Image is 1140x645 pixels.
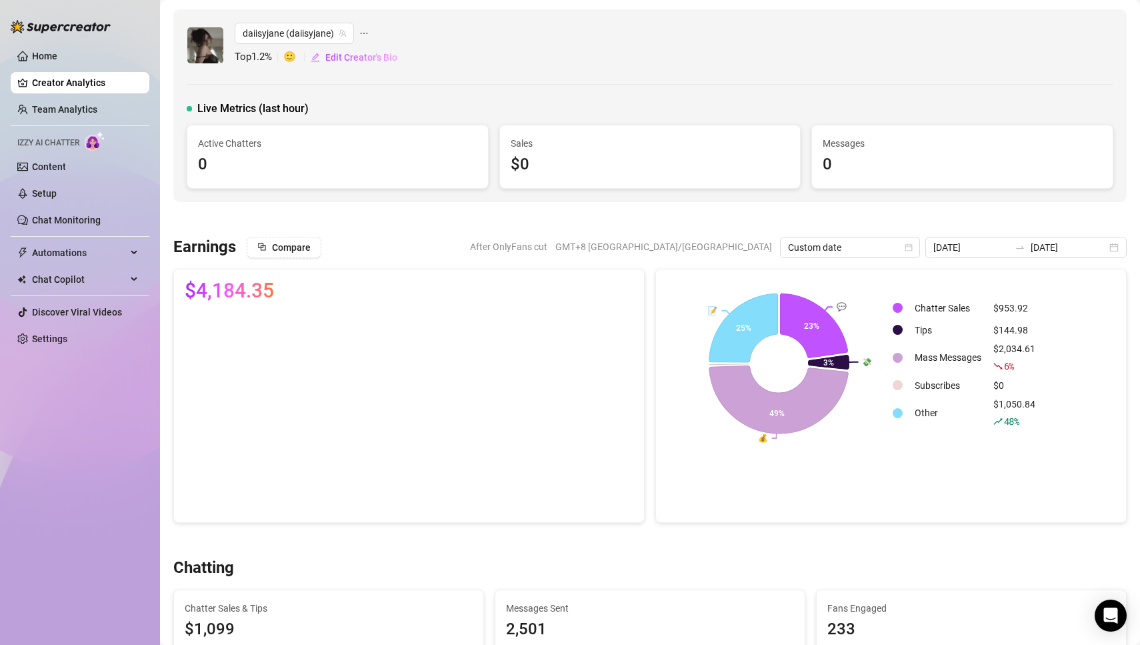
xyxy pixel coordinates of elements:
img: daiisyjane [187,27,223,63]
a: Settings [32,334,67,344]
span: 48 % [1004,415,1019,428]
span: swap-right [1015,242,1025,253]
text: 💸 [862,356,872,366]
span: Izzy AI Chatter [17,137,79,149]
td: Subscribes [909,375,987,396]
div: $0 [511,152,790,177]
h3: Earnings [173,237,236,258]
a: Discover Viral Videos [32,307,122,317]
text: 💬 [837,301,847,311]
span: edit [311,53,320,62]
span: 🙂 [283,49,310,65]
span: fall [993,362,1003,371]
a: Chat Monitoring [32,215,101,225]
img: AI Chatter [85,131,105,151]
div: 0 [198,152,477,177]
td: Other [909,397,987,429]
button: Edit Creator's Bio [310,47,398,68]
span: block [257,242,267,251]
span: Active Chatters [198,136,477,151]
td: Mass Messages [909,342,987,374]
span: 6 % [1004,360,1014,372]
div: 0 [823,152,1102,177]
input: End date [1031,240,1107,255]
span: After OnlyFans cut [470,237,547,257]
div: 2,501 [506,617,794,642]
span: Top 1.2 % [235,49,283,65]
h3: Chatting [173,558,234,579]
div: Open Intercom Messenger [1095,600,1127,632]
div: $953.92 [993,301,1035,315]
span: Chatter Sales & Tips [185,601,473,616]
a: Team Analytics [32,104,97,115]
span: team [339,29,347,37]
span: daiisyjane (daiisyjane) [243,23,346,43]
span: $4,184.35 [185,280,274,301]
span: Live Metrics (last hour) [197,101,309,117]
img: Chat Copilot [17,275,26,284]
span: Sales [511,136,790,151]
a: Setup [32,188,57,199]
span: Custom date [788,237,912,257]
td: Chatter Sales [909,297,987,318]
span: thunderbolt [17,247,28,258]
span: Fans Engaged [827,601,1115,616]
span: GMT+8 [GEOGRAPHIC_DATA]/[GEOGRAPHIC_DATA] [555,237,772,257]
span: Messages [823,136,1102,151]
div: $0 [993,378,1035,393]
a: Creator Analytics [32,72,139,93]
text: 💰 [758,433,768,443]
div: $2,034.61 [993,342,1035,374]
span: $1,099 [185,617,473,642]
div: $1,050.84 [993,397,1035,429]
span: Chat Copilot [32,269,127,290]
a: Content [32,161,66,172]
img: logo-BBDzfeDw.svg [11,20,111,33]
a: Home [32,51,57,61]
span: rise [993,417,1003,426]
span: Automations [32,242,127,263]
span: Compare [272,242,311,253]
span: Messages Sent [506,601,794,616]
div: 233 [827,617,1115,642]
div: $144.98 [993,323,1035,338]
text: 📝 [707,305,717,315]
button: Compare [247,237,321,258]
td: Tips [909,319,987,340]
span: to [1015,242,1025,253]
span: calendar [905,243,913,251]
input: Start date [933,240,1009,255]
span: ellipsis [359,23,369,44]
span: Edit Creator's Bio [325,52,397,63]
